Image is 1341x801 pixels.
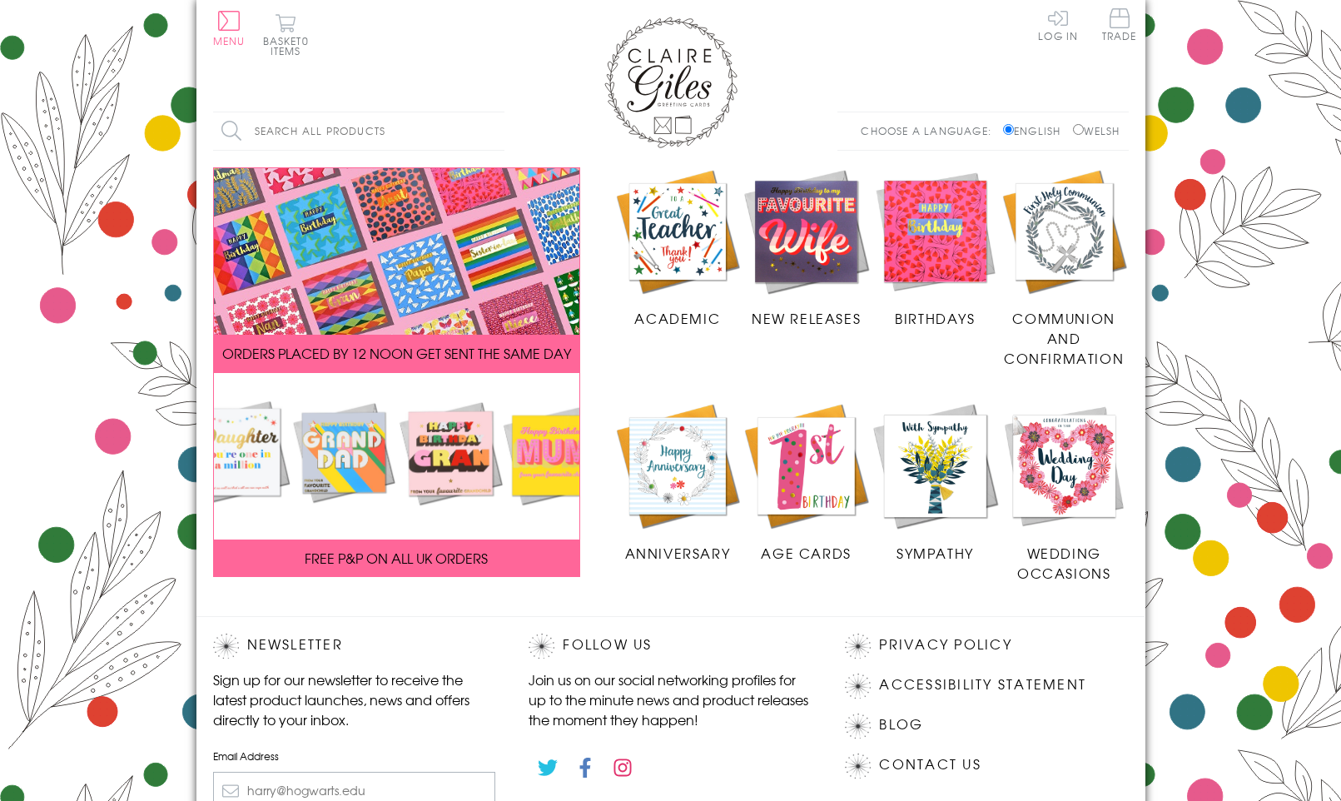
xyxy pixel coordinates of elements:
[625,543,731,563] span: Anniversary
[871,167,1000,329] a: Birthdays
[271,33,309,58] span: 0 items
[305,548,488,568] span: FREE P&P ON ALL UK ORDERS
[896,543,974,563] span: Sympathy
[1073,124,1084,135] input: Welsh
[1000,401,1129,583] a: Wedding Occasions
[613,167,743,329] a: Academic
[879,634,1011,656] a: Privacy Policy
[1038,8,1078,41] a: Log In
[1017,543,1110,583] span: Wedding Occasions
[213,749,496,764] label: Email Address
[752,308,861,328] span: New Releases
[1003,124,1014,135] input: English
[871,401,1000,563] a: Sympathy
[742,401,871,563] a: Age Cards
[1003,123,1069,138] label: English
[879,674,1086,696] a: Accessibility Statement
[213,669,496,729] p: Sign up for our newsletter to receive the latest product launches, news and offers directly to yo...
[1000,167,1129,369] a: Communion and Confirmation
[634,308,720,328] span: Academic
[213,11,246,46] button: Menu
[1073,123,1120,138] label: Welsh
[761,543,851,563] span: Age Cards
[213,33,246,48] span: Menu
[1102,8,1137,41] span: Trade
[1102,8,1137,44] a: Trade
[604,17,738,148] img: Claire Giles Greetings Cards
[742,167,871,329] a: New Releases
[222,343,571,363] span: ORDERS PLACED BY 12 NOON GET SENT THE SAME DAY
[529,634,812,659] h2: Follow Us
[879,754,981,776] a: Contact Us
[861,123,1000,138] p: Choose a language:
[1004,308,1124,368] span: Communion and Confirmation
[488,112,504,150] input: Search
[895,308,975,328] span: Birthdays
[529,669,812,729] p: Join us on our social networking profiles for up to the minute news and product releases the mome...
[263,13,309,56] button: Basket0 items
[213,634,496,659] h2: Newsletter
[879,714,923,736] a: Blog
[213,112,504,150] input: Search all products
[613,401,743,563] a: Anniversary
